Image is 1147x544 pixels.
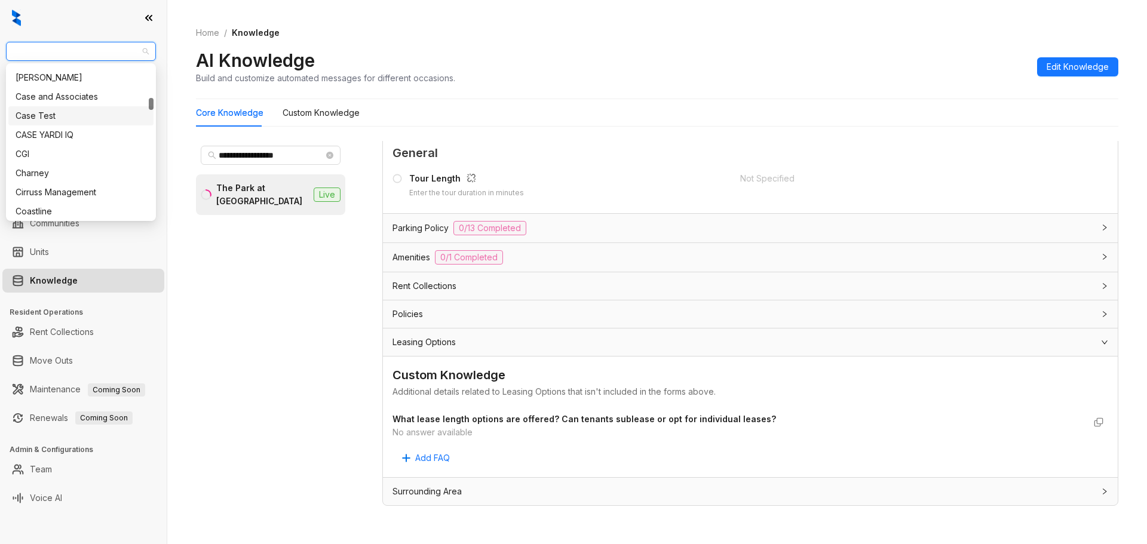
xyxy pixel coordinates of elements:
[30,406,133,430] a: RenewalsComing Soon
[2,131,164,155] li: Leasing
[30,457,52,481] a: Team
[326,152,333,159] span: close-circle
[2,211,164,235] li: Communities
[8,145,154,164] div: CGI
[10,444,167,455] h3: Admin & Configurations
[13,42,149,60] span: Magnolia Capital
[8,125,154,145] div: CASE YARDI IQ
[196,72,455,84] div: Build and customize automated messages for different occasions.
[2,486,164,510] li: Voice AI
[392,448,459,468] button: Add FAQ
[12,10,21,26] img: logo
[30,320,94,344] a: Rent Collections
[16,186,146,199] div: Cirruss Management
[16,205,146,218] div: Coastline
[383,243,1118,272] div: Amenities0/1 Completed
[88,383,145,397] span: Coming Soon
[2,240,164,264] li: Units
[392,144,1108,162] span: General
[16,167,146,180] div: Charney
[392,308,423,321] span: Policies
[392,426,1084,439] div: No answer available
[383,478,1118,505] div: Surrounding Area
[16,128,146,142] div: CASE YARDI IQ
[8,202,154,221] div: Coastline
[16,147,146,161] div: CGI
[2,457,164,481] li: Team
[283,106,360,119] div: Custom Knowledge
[1101,282,1108,290] span: collapsed
[1101,253,1108,260] span: collapsed
[2,406,164,430] li: Renewals
[409,188,524,199] div: Enter the tour duration in minutes
[216,182,309,208] div: The Park at [GEOGRAPHIC_DATA]
[2,80,164,104] li: Leads
[392,385,1108,398] div: Additional details related to Leasing Options that isn't included in the forms above.
[383,272,1118,300] div: Rent Collections
[1101,339,1108,346] span: expanded
[232,27,280,38] span: Knowledge
[30,486,62,510] a: Voice AI
[740,172,1074,185] div: Not Specified
[392,279,456,293] span: Rent Collections
[194,26,222,39] a: Home
[453,221,526,235] span: 0/13 Completed
[16,71,146,84] div: [PERSON_NAME]
[435,250,503,265] span: 0/1 Completed
[383,328,1118,356] div: Leasing Options
[2,320,164,344] li: Rent Collections
[392,366,1108,385] div: Custom Knowledge
[1101,311,1108,318] span: collapsed
[224,26,227,39] li: /
[383,214,1118,242] div: Parking Policy0/13 Completed
[8,183,154,202] div: Cirruss Management
[1047,60,1109,73] span: Edit Knowledge
[30,240,49,264] a: Units
[8,68,154,87] div: Carter Haston
[392,414,776,424] strong: What lease length options are offered? Can tenants sublease or opt for individual leases?
[8,106,154,125] div: Case Test
[10,307,167,318] h3: Resident Operations
[2,349,164,373] li: Move Outs
[392,485,462,498] span: Surrounding Area
[16,109,146,122] div: Case Test
[409,172,524,188] div: Tour Length
[2,160,164,184] li: Collections
[415,451,450,465] span: Add FAQ
[392,222,449,235] span: Parking Policy
[8,164,154,183] div: Charney
[196,49,315,72] h2: AI Knowledge
[2,377,164,401] li: Maintenance
[1101,488,1108,495] span: collapsed
[30,269,78,293] a: Knowledge
[208,151,216,159] span: search
[1037,57,1118,76] button: Edit Knowledge
[2,269,164,293] li: Knowledge
[392,336,456,349] span: Leasing Options
[383,300,1118,328] div: Policies
[392,251,430,264] span: Amenities
[30,211,79,235] a: Communities
[16,90,146,103] div: Case and Associates
[314,188,341,202] span: Live
[30,349,73,373] a: Move Outs
[1101,224,1108,231] span: collapsed
[196,106,263,119] div: Core Knowledge
[75,411,133,425] span: Coming Soon
[8,87,154,106] div: Case and Associates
